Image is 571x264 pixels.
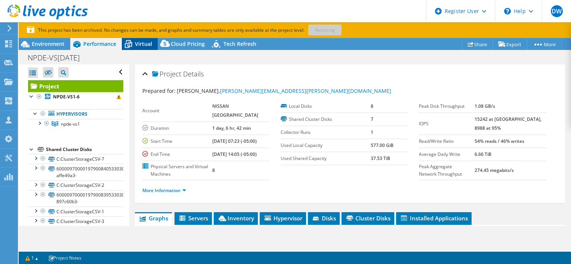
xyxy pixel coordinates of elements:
[419,120,475,128] label: IOPS
[371,142,393,148] b: 577.00 GiB
[475,116,541,131] b: 15242 at [GEOGRAPHIC_DATA], 8988 at 95%
[43,253,87,263] a: Project Notes
[371,103,373,109] b: 8
[212,125,251,131] b: 1 day, 6 hr, 42 min
[475,151,491,157] b: 6.66 TiB
[281,129,371,136] label: Collector Runs
[345,214,391,222] span: Cluster Disks
[142,107,212,114] label: Account
[152,70,181,78] span: Project
[371,116,373,122] b: 7
[551,5,563,17] span: DW
[28,190,123,207] a: 60000970000197900839533030303337-897c60b3-
[419,151,475,158] label: Average Daily Write
[27,26,393,34] p: This project has been archived. No changes can be made, and graphs and summary tables are only av...
[504,8,511,15] svg: \n
[312,214,336,222] span: Disks
[53,94,80,100] b: NPDE-VS1-6
[28,180,123,190] a: C:ClusterStorageCSV-2
[419,138,475,145] label: Read/Write Ratio
[83,40,116,47] span: Performance
[142,151,212,158] label: End Time
[46,145,123,154] div: Shared Cluster Disks
[32,40,65,47] span: Environment
[263,214,302,222] span: Hypervisor
[28,109,123,119] a: Hypervisors
[223,40,256,47] span: Tech Refresh
[135,40,152,47] span: Virtual
[212,151,257,157] b: [DATE] 14:05 (-05:00)
[371,155,390,161] b: 37.53 TiB
[28,119,123,129] a: npde-vs1
[217,214,254,222] span: Inventory
[419,103,475,110] label: Peak Disk Throughput
[61,121,80,127] span: npde-vs1
[281,116,371,123] label: Shared Cluster Disks
[142,125,212,132] label: Duration
[400,214,468,222] span: Installed Applications
[142,138,212,145] label: Start Time
[28,154,123,164] a: C:ClusterStorageCSV-7
[475,138,524,144] b: 54% reads / 46% writes
[28,207,123,216] a: C:ClusterStorageCSV-1
[28,80,123,92] a: Project
[281,142,371,149] label: Used Local Capacity
[183,69,204,78] span: Details
[212,103,258,118] b: NISSAN [GEOGRAPHIC_DATA]
[28,92,123,102] a: NPDE-VS1-6
[475,167,514,173] b: 274.45 megabits/s
[281,103,371,110] label: Local Disks
[28,216,123,226] a: C:ClusterStorageCSV-3
[139,214,168,222] span: Graphs
[142,87,176,94] label: Prepared for:
[281,155,371,162] label: Used Shared Capacity
[220,87,391,94] a: [PERSON_NAME][EMAIL_ADDRESS][PERSON_NAME][DOMAIN_NAME]
[371,129,373,135] b: 1
[419,163,475,178] label: Peak Aggregate Network Throughput
[171,40,205,47] span: Cloud Pricing
[24,54,91,62] h1: NPDE-VS[DATE]
[178,214,208,222] span: Servers
[527,38,562,50] a: More
[475,103,495,109] b: 1.08 GB/s
[142,187,186,194] a: More Information
[142,163,212,178] label: Physical Servers and Virtual Machines
[28,164,123,180] a: 60000970000197900840533030303445-affe49a3-
[212,138,257,144] b: [DATE] 07:23 (-05:00)
[462,38,493,50] a: Share
[212,167,215,173] b: 8
[20,253,43,263] a: 1
[493,38,527,50] a: Export
[177,87,391,94] span: [PERSON_NAME],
